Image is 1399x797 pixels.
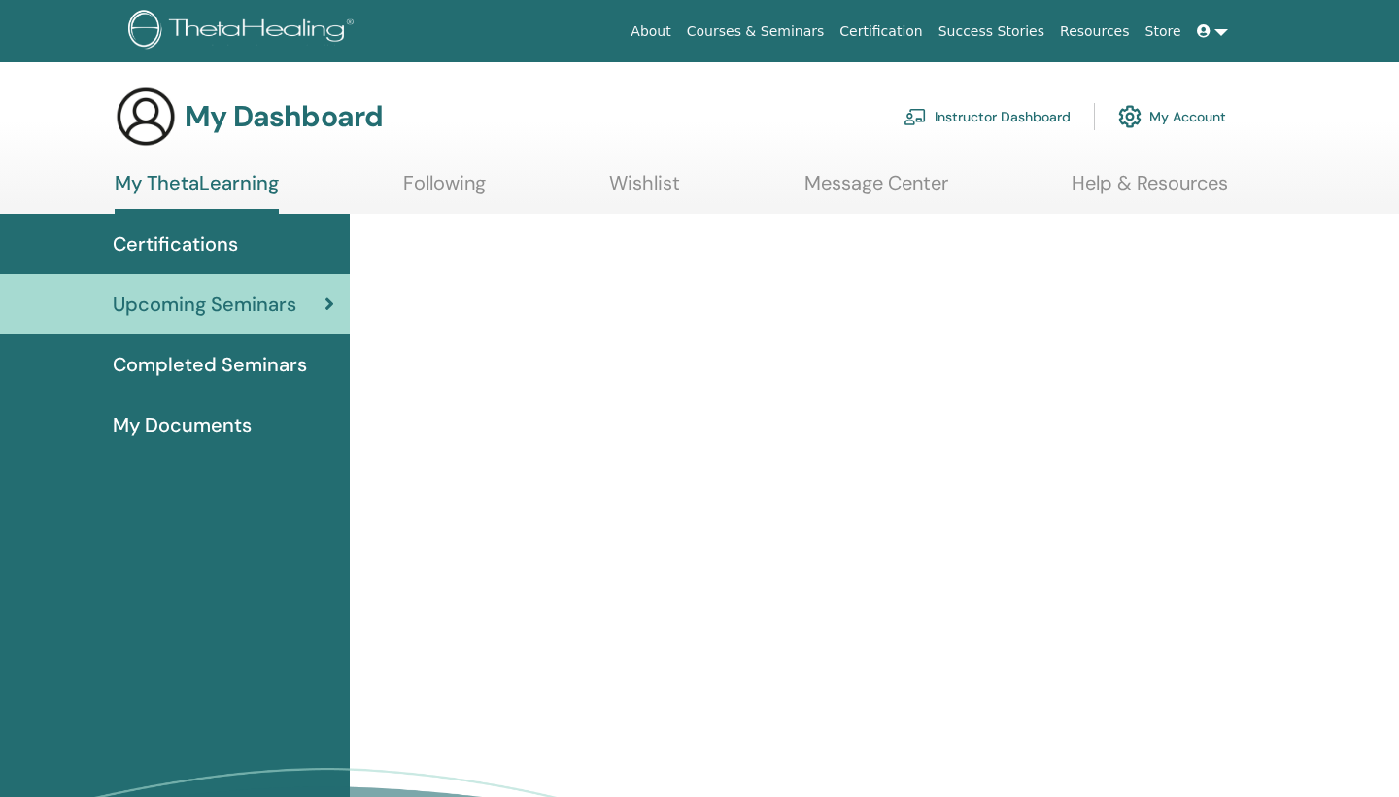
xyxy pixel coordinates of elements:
[1118,100,1142,133] img: cog.svg
[832,14,930,50] a: Certification
[623,14,678,50] a: About
[113,229,238,259] span: Certifications
[931,14,1052,50] a: Success Stories
[1072,171,1228,209] a: Help & Resources
[128,10,360,53] img: logo.png
[904,95,1071,138] a: Instructor Dashboard
[113,410,252,439] span: My Documents
[804,171,948,209] a: Message Center
[115,86,177,148] img: generic-user-icon.jpg
[1138,14,1189,50] a: Store
[113,290,296,319] span: Upcoming Seminars
[1118,95,1226,138] a: My Account
[904,108,927,125] img: chalkboard-teacher.svg
[1052,14,1138,50] a: Resources
[609,171,680,209] a: Wishlist
[403,171,486,209] a: Following
[185,99,383,134] h3: My Dashboard
[115,171,279,214] a: My ThetaLearning
[679,14,833,50] a: Courses & Seminars
[113,350,307,379] span: Completed Seminars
